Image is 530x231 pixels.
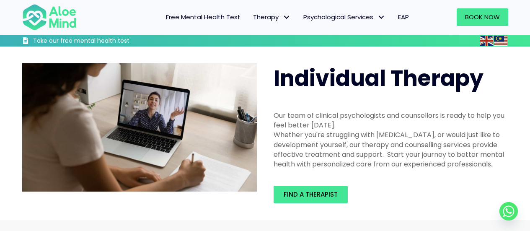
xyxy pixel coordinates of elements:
[494,36,508,45] a: Malay
[274,111,508,130] div: Our team of clinical psychologists and counsellors is ready to help you feel better [DATE].
[274,130,508,169] div: Whether you're struggling with [MEDICAL_DATA], or would just like to development yourself, our th...
[375,11,388,23] span: Psychological Services: submenu
[281,11,293,23] span: Therapy: submenu
[274,186,348,203] a: Find a therapist
[22,63,257,192] img: Therapy online individual
[480,36,493,46] img: en
[297,8,392,26] a: Psychological ServicesPsychological Services: submenu
[303,13,385,21] span: Psychological Services
[499,202,518,221] a: Whatsapp
[33,37,174,45] h3: Take our free mental health test
[166,13,240,21] span: Free Mental Health Test
[274,63,483,93] span: Individual Therapy
[253,13,291,21] span: Therapy
[88,8,415,26] nav: Menu
[465,13,500,21] span: Book Now
[247,8,297,26] a: TherapyTherapy: submenu
[22,3,77,31] img: Aloe mind Logo
[160,8,247,26] a: Free Mental Health Test
[398,13,409,21] span: EAP
[480,36,494,45] a: English
[22,37,174,47] a: Take our free mental health test
[284,190,338,199] span: Find a therapist
[494,36,507,46] img: ms
[392,8,415,26] a: EAP
[457,8,508,26] a: Book Now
